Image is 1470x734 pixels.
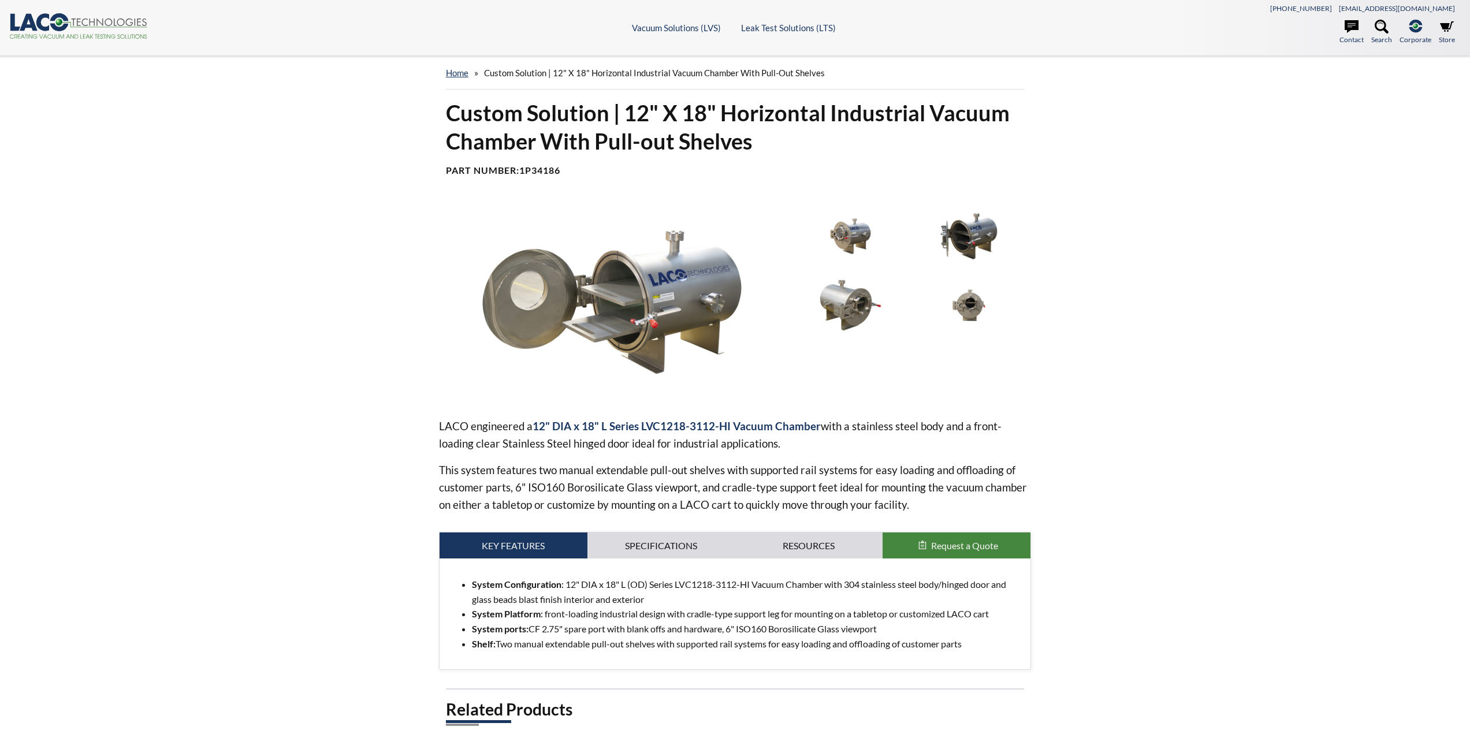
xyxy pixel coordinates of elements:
[446,68,468,78] a: home
[1400,34,1431,45] span: Corporate
[632,23,721,33] a: Vacuum Solutions (LVS)
[446,99,1025,156] h1: Custom Solution | 12" X 18" Horizontal Industrial Vacuum Chamber With Pull-out Shelves
[446,165,1025,177] h4: Part Number:
[439,418,1032,452] p: LACO engineered a with a stainless steel body and a front-loading clear Stainless Steel hinged do...
[446,699,1025,720] h2: Related Products
[587,532,735,559] a: Specifications
[794,204,907,267] img: 12" X 18" HorizontaI Industrial Vacuum Chamber, right side angled view
[472,623,529,634] strong: System ports:
[440,532,587,559] a: Key Features
[484,68,825,78] span: Custom Solution | 12" X 18" Horizontal Industrial Vacuum Chamber With Pull-out Shelves
[533,419,821,433] strong: 12" DIA x 18" L Series LVC1218-3112-HI Vacuum Chamber
[1439,20,1455,45] a: Store
[883,532,1030,559] button: Request a Quote
[472,638,496,649] strong: Shelf:
[1371,20,1392,45] a: Search
[931,540,998,551] span: Request a Quote
[472,636,1022,651] li: Two manual extendable pull-out shelves with supported rail systems for easy loading and offloadin...
[472,606,1022,621] li: : front-loading industrial design with cradle-type support leg for mounting on a tabletop or cust...
[913,204,1025,267] img: 12" X 18" HorizontaI Industrial Vacuum Chamber, open door, angled view
[794,274,907,337] img: 12" X 18" HorizontaI Industrial Vacuum Chamber, left side, angled view
[1339,4,1455,13] a: [EMAIL_ADDRESS][DOMAIN_NAME]
[1339,20,1364,45] a: Contact
[472,608,541,619] strong: System Platform
[472,577,1022,606] li: : 12" DIA x 18" L (OD) Series LVC1218-3112-HI Vacuum Chamber with 304 stainless steel body/hinged...
[439,204,785,398] img: 12" X 18" HorizontaI Industrial Vacuum Chamber, open door, shelves out
[519,165,560,176] b: 1P34186
[913,274,1025,337] img: 12" X 18" HorizontaI Industrial Vacuum Chamber, end view
[1270,4,1332,13] a: [PHONE_NUMBER]
[472,579,561,590] strong: System Configuration
[439,461,1032,513] p: This system features two manual extendable pull-out shelves with supported rail systems for easy ...
[472,621,1022,636] li: CF 2.75" spare port with blank offs and hardware, 6" ISO160 Borosilicate Glass viewport
[446,57,1025,90] div: »
[735,532,883,559] a: Resources
[741,23,836,33] a: Leak Test Solutions (LTS)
